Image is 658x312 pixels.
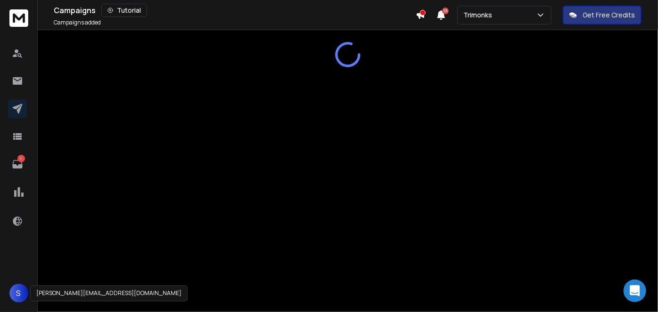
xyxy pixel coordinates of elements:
a: 1 [8,155,27,174]
button: Tutorial [101,4,147,17]
div: Open Intercom Messenger [624,280,646,302]
button: S [9,284,28,303]
div: Campaigns [54,4,416,17]
span: 15 [442,8,449,14]
p: Trimonks [463,10,496,20]
p: Get Free Credits [583,10,635,20]
button: Get Free Credits [563,6,642,24]
p: Campaigns added [54,19,101,26]
p: 1 [17,155,25,162]
div: [PERSON_NAME][EMAIL_ADDRESS][DOMAIN_NAME] [30,286,188,302]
